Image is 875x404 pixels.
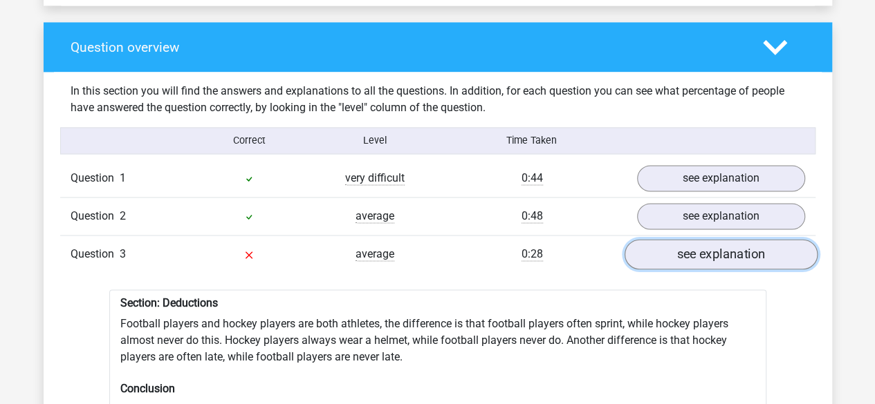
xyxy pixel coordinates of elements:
div: Correct [186,133,312,148]
span: Question [71,208,120,224]
span: Question [71,170,120,186]
span: average [356,247,394,261]
div: Level [312,133,438,148]
h6: Section: Deductions [120,296,755,309]
a: see explanation [637,165,805,191]
span: Question [71,246,120,262]
span: average [356,209,394,223]
a: see explanation [637,203,805,229]
h4: Question overview [71,39,742,55]
span: 0:28 [522,247,543,261]
span: 2 [120,209,126,222]
div: Time Taken [437,133,626,148]
a: see explanation [624,240,817,270]
span: 3 [120,247,126,260]
span: 0:48 [522,209,543,223]
span: 1 [120,171,126,184]
span: 0:44 [522,171,543,185]
div: In this section you will find the answers and explanations to all the questions. In addition, for... [60,83,816,116]
h6: Conclusion [120,381,755,394]
span: very difficult [345,171,405,185]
